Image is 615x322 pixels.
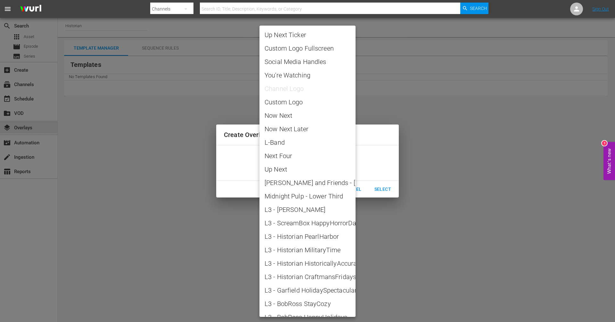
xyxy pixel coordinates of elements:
span: Up Next [265,165,350,174]
span: [PERSON_NAME] and Friends - [DATE] Lower Third [265,178,350,188]
span: L3 - Historian CraftmansFridays [265,272,350,282]
span: Midnight Pulp - Lower Third [265,191,350,201]
span: L3 - BobRoss HappyHolidays [265,312,350,322]
img: ans4CAIJ8jUAAAAAAAAAAAAAAAAAAAAAAAAgQb4GAAAAAAAAAAAAAAAAAAAAAAAAJMjXAAAAAAAAAAAAAAAAAAAAAAAAgAT5G... [15,2,46,17]
button: Open Feedback Widget [603,142,615,180]
span: L3 - [PERSON_NAME] [265,205,350,214]
span: Now Next Later [265,124,350,134]
span: No channel bug image set [265,84,350,93]
span: Now Next [265,111,350,120]
span: L3 - BobRoss StayCozy [265,299,350,309]
span: Search [470,3,487,14]
span: L-Band [265,138,350,147]
span: L3 - Garfield HolidaySpectacular [265,286,350,295]
span: Custom Logo Fullscreen [265,44,350,53]
span: menu [4,5,12,13]
span: Up Next Ticker [265,30,350,40]
span: L3 - ScreamBox HappyHorrorDays [265,218,350,228]
span: Custom Logo [265,97,350,107]
span: Social Media Handles [265,57,350,67]
span: You're Watching [265,70,350,80]
div: 1 [602,141,607,146]
a: Sign Out [592,6,609,12]
span: L3 - Historian HistoricallyAccurate [265,259,350,268]
span: L3 - Historian PearlHarbor [265,232,350,241]
span: L3 - Historian MilitaryTime [265,245,350,255]
span: Next Four [265,151,350,161]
